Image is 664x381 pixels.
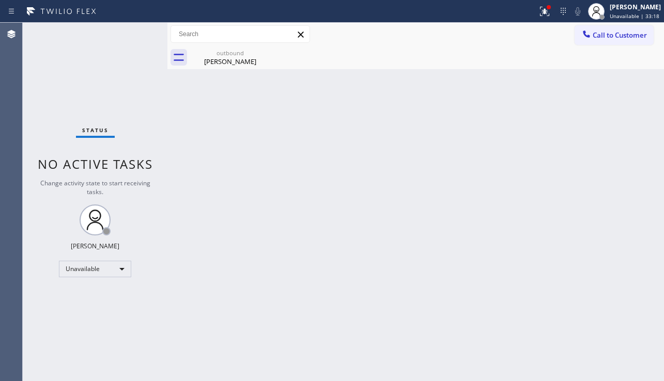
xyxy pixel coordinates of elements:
div: Unavailable [59,261,131,277]
button: Mute [570,4,585,19]
span: Unavailable | 33:18 [610,12,659,20]
div: [PERSON_NAME] [610,3,661,11]
input: Search [171,26,310,42]
div: Tony Mendieta [191,46,269,69]
div: [PERSON_NAME] [71,242,119,250]
button: Call to Customer [575,25,654,45]
span: Call to Customer [593,30,647,40]
span: Status [82,126,109,134]
div: [PERSON_NAME] [191,57,269,66]
span: No active tasks [38,155,153,172]
div: outbound [191,49,269,57]
span: Change activity state to start receiving tasks. [40,179,150,196]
